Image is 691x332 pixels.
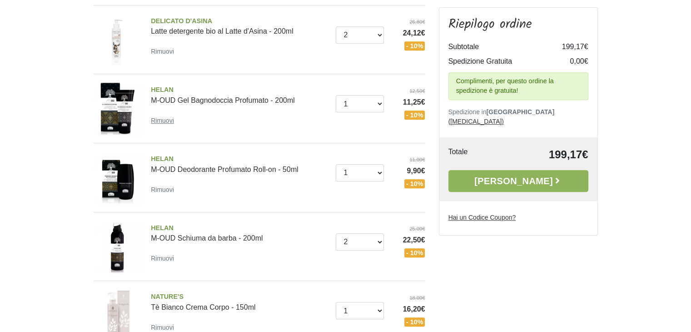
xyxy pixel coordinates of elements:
[404,111,425,120] span: - 10%
[448,146,495,163] td: Totale
[404,317,425,327] span: - 10%
[90,151,144,205] img: M-OUD Deodorante Profumato Roll-on - 50ml
[151,48,174,55] small: Rimuovi
[448,72,588,100] div: Complimenti, per questo ordine la spedizione è gratuita!
[494,146,588,163] td: 199,17€
[391,225,425,233] del: 25,00€
[391,294,425,302] del: 18,00€
[151,85,329,95] span: HELAN
[151,45,178,57] a: Rimuovi
[90,81,144,136] img: M-OUD Gel Bagnodoccia Profumato - 200ml
[391,156,425,164] del: 11,00€
[552,40,588,54] td: 199,17€
[448,170,588,192] a: [PERSON_NAME]
[448,17,588,32] h3: Riepilogo ordine
[391,97,425,108] span: 11,25€
[487,108,555,116] b: [GEOGRAPHIC_DATA]
[391,304,425,315] span: 16,20€
[448,213,516,222] label: Hai un Codice Coupon?
[404,179,425,188] span: - 10%
[151,255,174,262] small: Rimuovi
[151,16,329,35] a: DELICATO D'ASINALatte detergente bio al Latte d'Asina - 200ml
[151,115,178,126] a: Rimuovi
[391,235,425,246] span: 22,50€
[151,117,174,124] small: Rimuovi
[448,118,504,125] a: ([MEDICAL_DATA])
[151,186,174,193] small: Rimuovi
[448,214,516,221] u: Hai un Codice Coupon?
[151,223,329,233] span: HELAN
[448,107,588,126] p: Spedizione in
[391,87,425,95] del: 12,50€
[151,324,174,331] small: Rimuovi
[151,154,329,164] span: HELAN
[151,252,178,264] a: Rimuovi
[151,292,329,302] span: NATURE'S
[391,18,425,26] del: 26,80€
[404,248,425,257] span: - 10%
[151,16,329,26] span: DELICATO D'ASINA
[90,13,144,67] img: Latte detergente bio al Latte d'Asina - 200ml
[391,28,425,39] span: 24,12€
[151,85,329,104] a: HELANM-OUD Gel Bagnodoccia Profumato - 200ml
[391,166,425,176] span: 9,90€
[151,184,178,195] a: Rimuovi
[448,54,552,69] td: Spedizione Gratuita
[448,40,552,54] td: Subtotale
[90,220,144,274] img: M-OUD Schiuma da barba - 200ml
[552,54,588,69] td: 0,00€
[151,292,329,311] a: NATURE'STè Bianco Crema Corpo - 150ml
[151,223,329,242] a: HELANM-OUD Schiuma da barba - 200ml
[151,154,329,173] a: HELANM-OUD Deodorante Profumato Roll-on - 50ml
[404,41,425,50] span: - 10%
